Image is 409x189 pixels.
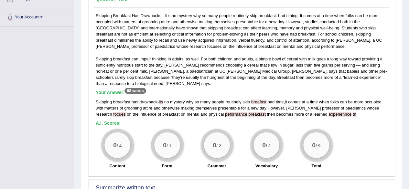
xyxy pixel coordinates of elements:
span: then [267,112,275,117]
span: becomes [276,112,293,117]
span: breakfast [113,100,130,104]
span: a [310,112,312,117]
span: Skipping [96,100,112,104]
span: can [340,100,347,104]
span: otherwise [162,106,180,110]
span: no [164,100,169,104]
small: / 2 [216,143,221,148]
span: new [251,106,258,110]
small: / 4 [117,143,122,148]
span: the [133,112,138,117]
span: professor [322,106,339,110]
a: Your Account [0,8,74,24]
span: comes [288,100,300,104]
label: Total [311,163,321,169]
span: a [306,100,308,104]
span: mental [187,112,199,117]
small: / 9 [316,143,320,148]
span: be [348,100,352,104]
span: of [158,112,161,117]
big: 0 [163,142,167,149]
span: occupied [364,100,381,104]
label: Content [109,163,125,169]
span: presentable [218,106,240,110]
span: making [181,106,194,110]
span: of [341,106,344,110]
span: research [96,112,112,117]
div: - , , , [96,99,388,117]
div: Skipping Breakfast Has Drawbacks - It’s no mystery why so many people routinely skip breakfast: b... [94,13,389,173]
span: [PERSON_NAME] [286,106,321,110]
span: bad [267,100,274,104]
span: grooming [124,106,142,110]
span: why [186,100,193,104]
span: at [302,100,305,104]
span: skip [242,100,250,104]
span: on [127,112,131,117]
span: Possible spelling mistake found. (did you mean: focus) [113,112,125,117]
span: Put a space after the comma. (did you mean: , breakfast) [248,112,265,117]
big: 0 [213,142,216,149]
span: people [212,100,224,104]
span: time [310,100,318,104]
span: so [195,100,199,104]
big: 0 [113,142,117,149]
span: themselves [196,106,217,110]
span: matters [104,106,118,110]
span: folks [330,100,339,104]
label: Vocabulary [255,163,278,169]
span: day [260,106,266,110]
span: physical [209,112,224,117]
span: of [120,106,123,110]
b: A.I. Scores: [96,121,121,126]
span: Possible spelling mistake found. (did you mean: TH) [353,112,356,117]
span: more [295,112,304,117]
span: time [276,100,284,104]
big: 0 [262,142,266,149]
span: on [181,112,185,117]
span: breakfast [162,112,179,117]
span: for [241,106,246,110]
span: many [200,100,210,104]
span: attire [143,106,152,110]
small: / 1 [167,143,171,148]
span: of [305,112,309,117]
span: it [285,100,287,104]
span: Possible spelling mistake found. (did you mean: breakfast) [251,100,266,104]
span: with [96,106,103,110]
b: Your Answer: [96,90,146,95]
span: and [200,112,208,117]
span: Did you mean “it’s” (short for ‘it is’) instead of ‘its’ (possessive pronoun)? [159,100,163,104]
span: has [132,100,138,104]
span: influence [140,112,156,117]
span: whose [367,106,379,110]
small: / 2 [266,143,271,148]
span: a [247,106,249,110]
label: Grammar [208,163,226,169]
span: routinely [225,100,241,104]
span: drawback [139,100,157,104]
span: more [354,100,363,104]
span: Put a space after the comma. (did you mean: , breakfast) [247,112,249,117]
span: Possible spelling mistake found. (did you mean: performance) [225,112,247,117]
span: and [154,106,161,110]
label: Form [162,163,172,169]
span: Possible typo: you repeated a whitespace (did you mean: ) [285,106,286,110]
span: paediatrics [345,106,366,110]
span: mystery [170,100,185,104]
span: learned [313,112,327,117]
span: Possible spelling mistake found. (did you mean: experience) [328,112,351,117]
big: 0 [312,142,316,149]
span: However [267,106,284,110]
span: when [319,100,329,104]
sup: 68 words [124,88,146,94]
